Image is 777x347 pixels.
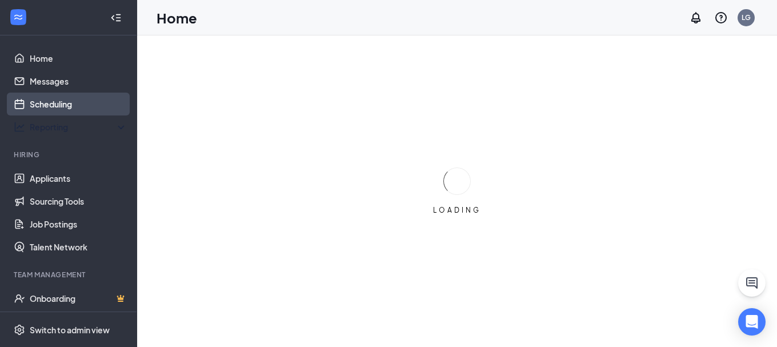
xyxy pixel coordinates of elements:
a: OnboardingCrown [30,287,127,310]
div: Team Management [14,270,125,280]
a: Home [30,47,127,70]
h1: Home [157,8,197,27]
div: Open Intercom Messenger [738,308,766,336]
a: TeamCrown [30,310,127,333]
button: ChatActive [738,269,766,297]
a: Applicants [30,167,127,190]
svg: QuestionInfo [714,11,728,25]
div: Reporting [30,121,128,133]
a: Scheduling [30,93,127,115]
div: LG [742,13,751,22]
svg: Notifications [689,11,703,25]
svg: ChatActive [745,276,759,290]
a: Talent Network [30,236,127,258]
div: LOADING [428,205,486,215]
a: Messages [30,70,127,93]
svg: WorkstreamLogo [13,11,24,23]
div: Switch to admin view [30,324,110,336]
svg: Collapse [110,12,122,23]
a: Job Postings [30,213,127,236]
a: Sourcing Tools [30,190,127,213]
svg: Analysis [14,121,25,133]
div: Hiring [14,150,125,159]
svg: Settings [14,324,25,336]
